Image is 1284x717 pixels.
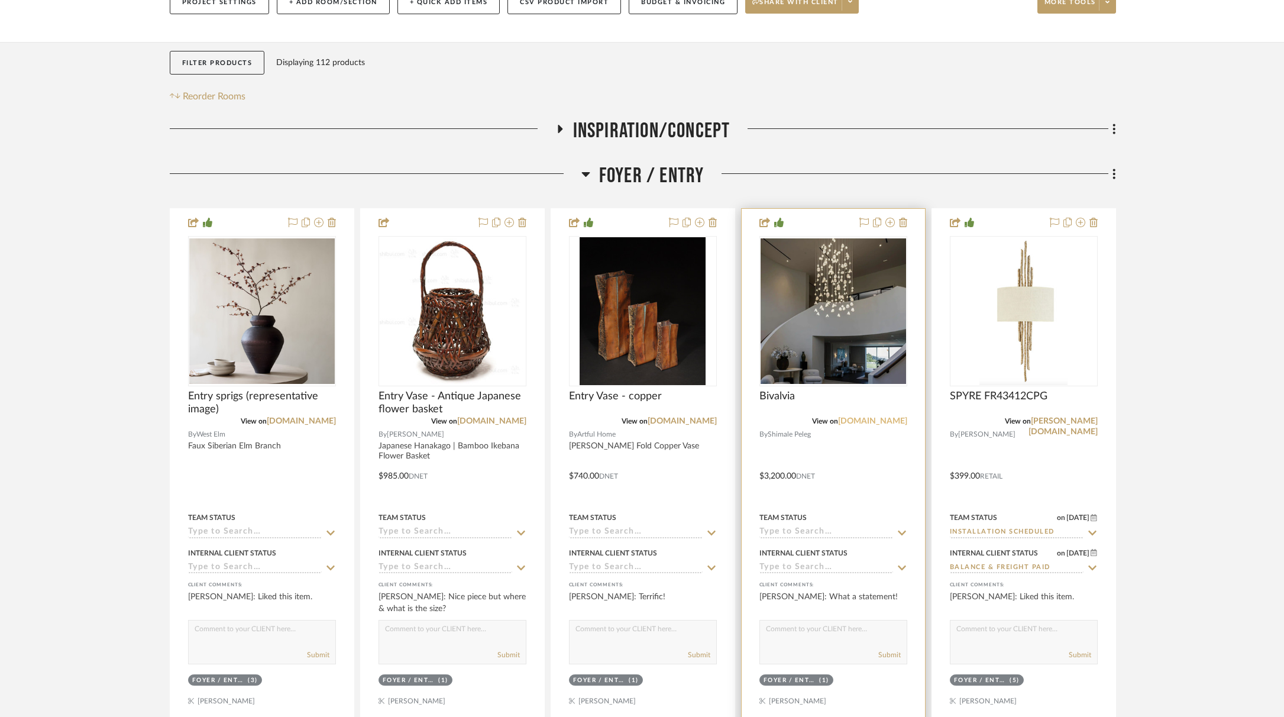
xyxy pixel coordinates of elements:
div: Foyer / Entry [383,676,436,685]
a: [DOMAIN_NAME] [838,417,907,425]
span: [DATE] [1065,549,1091,557]
span: SPYRE FR43412CPG [950,390,1047,403]
input: Type to Search… [188,563,322,574]
div: Foyer / Entry [954,676,1007,685]
div: Team Status [950,512,997,523]
span: [PERSON_NAME] [387,429,444,440]
input: Type to Search… [950,527,1084,538]
span: Reorder Rooms [183,89,245,104]
div: Foyer / Entry [764,676,817,685]
a: [DOMAIN_NAME] [457,417,526,425]
div: Team Status [759,512,807,523]
div: [PERSON_NAME]: Liked this item. [188,591,336,615]
div: 0 [570,237,716,386]
span: View on [1005,418,1031,425]
div: Internal Client Status [188,548,276,558]
div: Internal Client Status [379,548,467,558]
div: Displaying 112 products [276,51,365,75]
span: Shimale Peleg [768,429,811,440]
span: By [950,429,958,440]
div: (1) [629,676,639,685]
button: Submit [1069,650,1091,660]
input: Type to Search… [759,527,893,538]
span: View on [622,418,648,425]
input: Type to Search… [950,563,1084,574]
span: [PERSON_NAME] [958,429,1015,440]
div: Foyer / Entry [573,676,626,685]
div: Team Status [188,512,235,523]
button: Submit [307,650,329,660]
div: [PERSON_NAME]: Liked this item. [950,591,1098,615]
div: Internal Client Status [950,548,1038,558]
span: [DATE] [1065,513,1091,522]
img: Entry Vase - Antique Japanese flower basket [380,238,525,384]
div: [PERSON_NAME]: What a statement! [759,591,907,615]
div: Team Status [569,512,616,523]
input: Type to Search… [569,527,703,538]
div: (3) [248,676,258,685]
input: Type to Search… [759,563,893,574]
span: Entry Vase - Antique Japanese flower basket [379,390,526,416]
button: Reorder Rooms [170,89,246,104]
span: Entry sprigs (representative image) [188,390,336,416]
span: View on [241,418,267,425]
div: Internal Client Status [569,548,657,558]
div: Internal Client Status [759,548,848,558]
div: [PERSON_NAME]: Terrific! [569,591,717,615]
span: By [569,429,577,440]
button: Submit [878,650,901,660]
span: Artful Home [577,429,616,440]
span: By [759,429,768,440]
div: (5) [1010,676,1020,685]
div: 0 [760,237,907,386]
img: Bivalvia [761,238,906,384]
img: Entry sprigs (representative image) [189,238,335,384]
span: View on [812,418,838,425]
span: Foyer / Entry [599,163,704,189]
input: Type to Search… [188,527,322,538]
button: Submit [688,650,710,660]
div: (1) [438,676,448,685]
span: on [1057,514,1065,521]
div: [PERSON_NAME]: Nice piece but where & what is the size? [379,591,526,615]
span: By [379,429,387,440]
div: Foyer / Entry [192,676,245,685]
button: Filter Products [170,51,265,75]
input: Type to Search… [569,563,703,574]
a: [DOMAIN_NAME] [648,417,717,425]
img: Entry Vase - copper [580,237,706,385]
a: [DOMAIN_NAME] [267,417,336,425]
span: Entry Vase - copper [569,390,662,403]
input: Type to Search… [379,527,512,538]
span: By [188,429,196,440]
img: SPYRE FR43412CPG [979,237,1068,385]
span: on [1057,550,1065,557]
a: [PERSON_NAME][DOMAIN_NAME] [1029,417,1098,436]
input: Type to Search… [379,563,512,574]
div: Team Status [379,512,426,523]
button: Submit [497,650,520,660]
span: Bivalvia [759,390,795,403]
span: View on [431,418,457,425]
span: Inspiration/Concept [573,118,730,144]
span: West Elm [196,429,225,440]
div: (1) [819,676,829,685]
